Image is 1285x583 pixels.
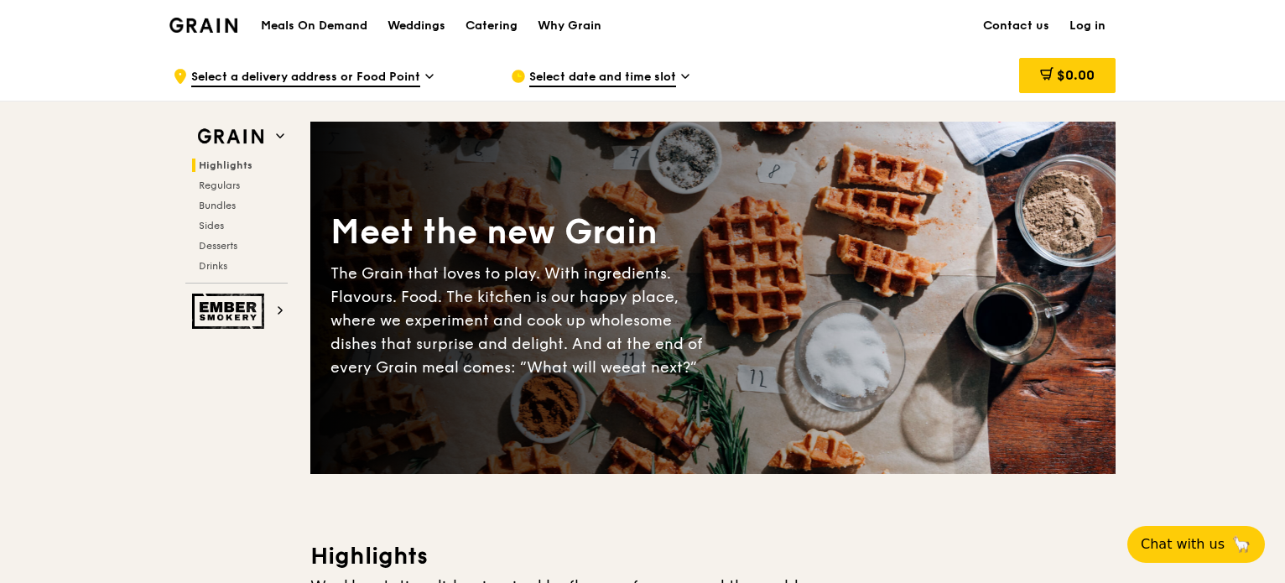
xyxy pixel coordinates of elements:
[466,1,518,51] div: Catering
[973,1,1059,51] a: Contact us
[192,294,269,329] img: Ember Smokery web logo
[261,18,367,34] h1: Meals On Demand
[199,180,240,191] span: Regulars
[199,159,252,171] span: Highlights
[199,220,224,232] span: Sides
[1057,67,1095,83] span: $0.00
[1127,526,1265,563] button: Chat with us🦙
[529,69,676,87] span: Select date and time slot
[622,358,697,377] span: eat next?”
[1059,1,1116,51] a: Log in
[1231,534,1251,554] span: 🦙
[199,200,236,211] span: Bundles
[388,1,445,51] div: Weddings
[169,18,237,33] img: Grain
[455,1,528,51] a: Catering
[1141,534,1225,554] span: Chat with us
[528,1,611,51] a: Why Grain
[538,1,601,51] div: Why Grain
[199,240,237,252] span: Desserts
[199,260,227,272] span: Drinks
[310,541,1116,571] h3: Highlights
[377,1,455,51] a: Weddings
[330,210,713,255] div: Meet the new Grain
[192,122,269,152] img: Grain web logo
[330,262,713,379] div: The Grain that loves to play. With ingredients. Flavours. Food. The kitchen is our happy place, w...
[191,69,420,87] span: Select a delivery address or Food Point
